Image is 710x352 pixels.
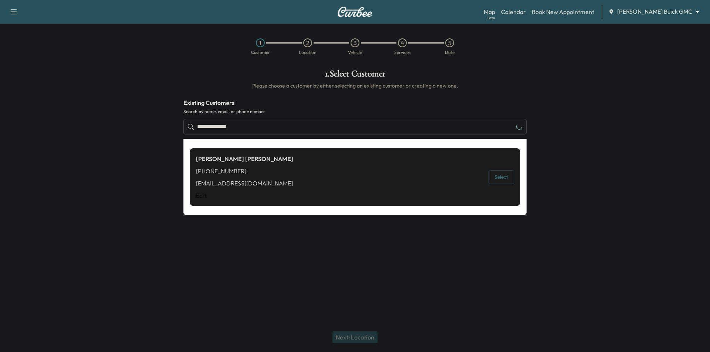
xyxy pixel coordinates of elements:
[501,7,526,16] a: Calendar
[532,7,594,16] a: Book New Appointment
[196,167,293,175] div: [PHONE_NUMBER]
[445,38,454,47] div: 5
[394,50,410,55] div: Services
[445,50,454,55] div: Date
[183,109,527,115] label: Search by name, email, or phone number
[487,15,495,21] div: Beta
[183,98,527,107] h4: Existing Customers
[251,50,270,55] div: Customer
[398,38,407,47] div: 4
[299,50,317,55] div: Location
[337,7,373,17] img: Curbee Logo
[196,179,293,188] div: [EMAIL_ADDRESS][DOMAIN_NAME]
[256,38,265,47] div: 1
[303,38,312,47] div: 2
[183,69,527,82] h1: 1 . Select Customer
[484,7,495,16] a: MapBeta
[617,7,692,16] span: [PERSON_NAME] Buick GMC
[488,170,514,184] button: Select
[196,154,293,163] div: [PERSON_NAME] [PERSON_NAME]
[351,38,359,47] div: 3
[183,82,527,89] h6: Please choose a customer by either selecting an existing customer or creating a new one.
[348,50,362,55] div: Vehicle
[196,191,293,200] a: Edit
